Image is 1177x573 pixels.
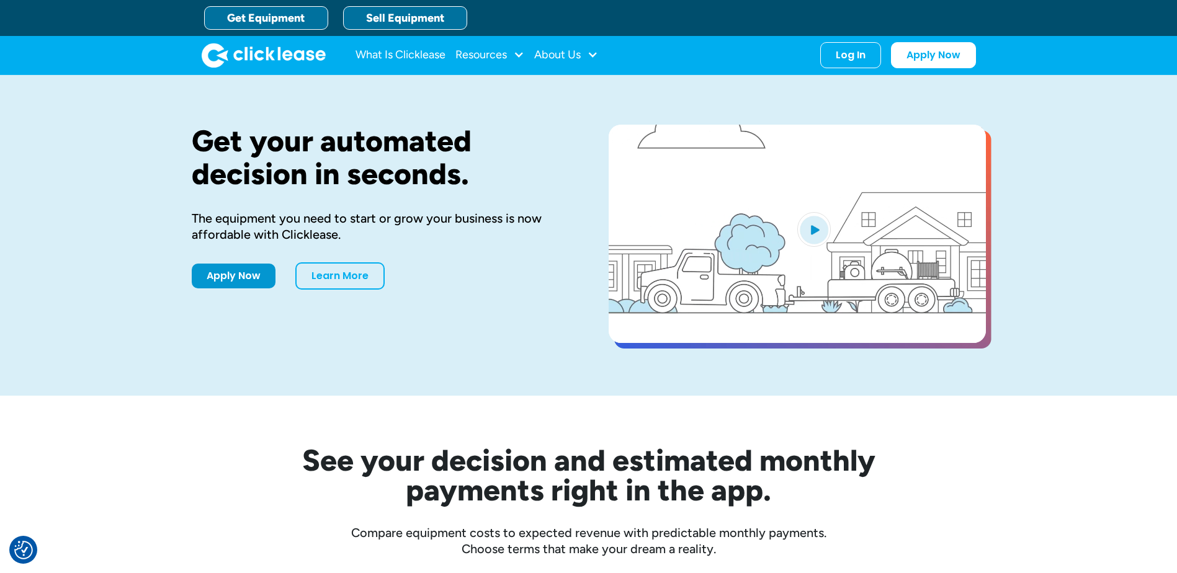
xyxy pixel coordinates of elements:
a: Apply Now [192,264,275,288]
div: Log In [836,49,866,61]
a: Sell Equipment [343,6,467,30]
h1: Get your automated decision in seconds. [192,125,569,190]
h2: See your decision and estimated monthly payments right in the app. [241,445,936,505]
img: Blue play button logo on a light blue circular background [797,212,831,247]
div: The equipment you need to start or grow your business is now affordable with Clicklease. [192,210,569,242]
a: open lightbox [609,125,986,343]
div: Compare equipment costs to expected revenue with predictable monthly payments. Choose terms that ... [192,525,986,557]
div: Resources [455,43,524,68]
a: Apply Now [891,42,976,68]
img: Revisit consent button [14,541,33,559]
a: Get Equipment [204,6,328,30]
a: What Is Clicklease [356,43,445,68]
a: home [202,43,326,68]
a: Learn More [295,262,385,290]
button: Consent Preferences [14,541,33,559]
div: About Us [534,43,598,68]
img: Clicklease logo [202,43,326,68]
